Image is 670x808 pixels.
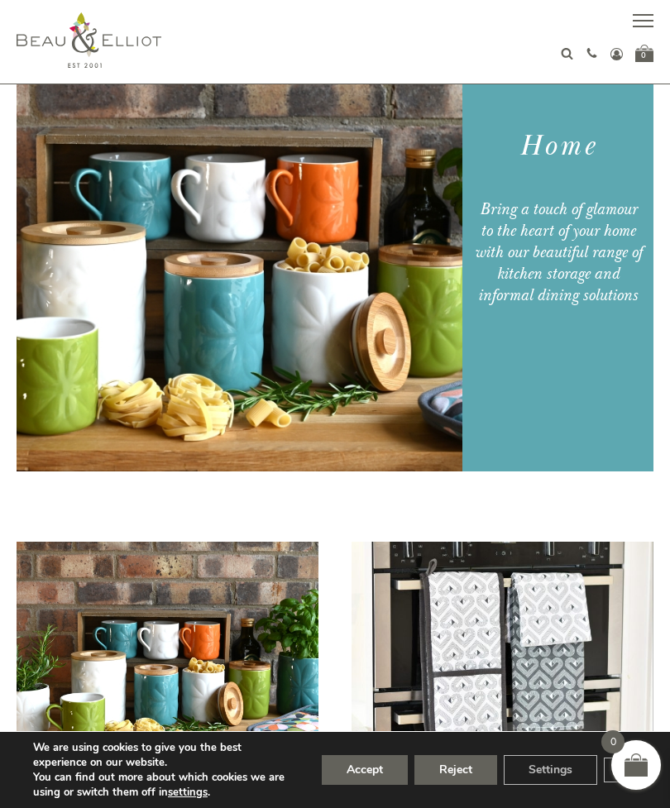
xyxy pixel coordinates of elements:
[33,740,299,770] p: We are using cookies to give you the best experience on our website.
[322,755,408,785] button: Accept
[472,127,644,165] h1: Home
[604,758,634,782] button: Close GDPR Cookie Banner
[504,755,597,785] button: Settings
[17,12,161,68] img: logo
[168,785,208,800] button: settings
[601,730,625,753] span: 0
[472,198,644,306] div: Bring a touch of glamour to the heart of your home with our beautiful range of kitchen storage an...
[414,755,497,785] button: Reject
[635,45,653,62] a: 0
[352,542,653,761] img: Kitchen Textiles
[17,542,318,761] img: Storage
[33,770,299,800] p: You can find out more about which cookies we are using or switch them off in .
